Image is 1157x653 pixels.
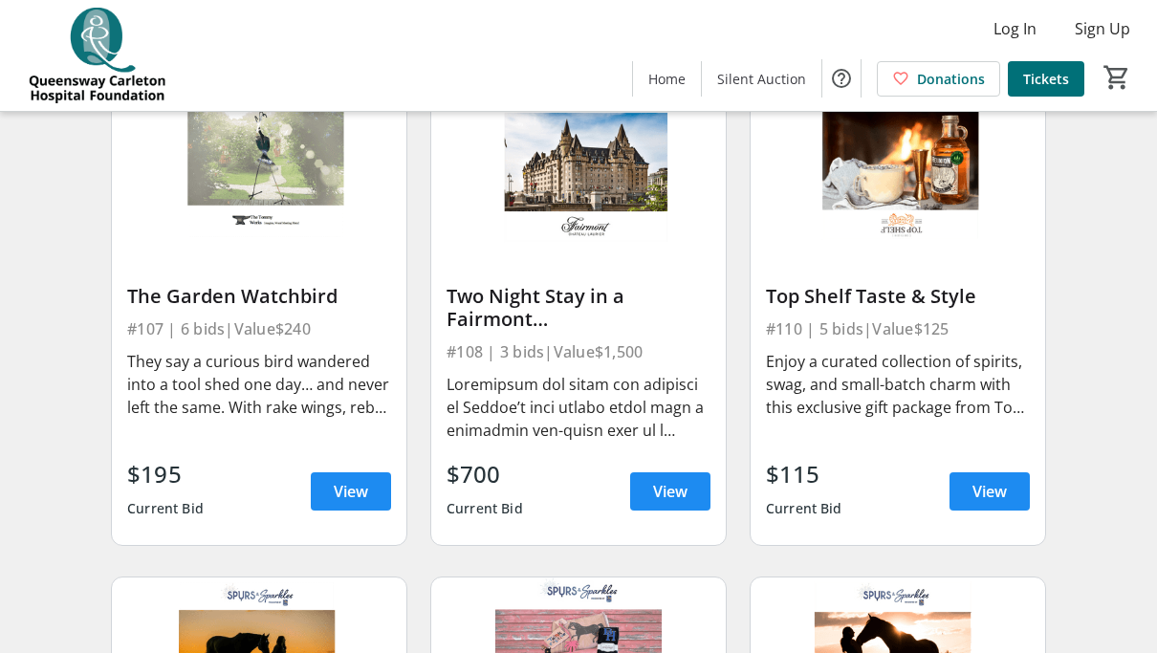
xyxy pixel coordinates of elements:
[717,69,806,89] span: Silent Auction
[447,285,710,331] div: Two Night Stay in a Fairmont [GEOGRAPHIC_DATA]
[972,480,1007,503] span: View
[127,457,204,491] div: $195
[766,350,1030,419] div: Enjoy a curated collection of spirits, swag, and small-batch charm with this exclusive gift packa...
[766,316,1030,342] div: #110 | 5 bids | Value $125
[1059,13,1146,44] button: Sign Up
[702,61,821,97] a: Silent Auction
[127,350,391,419] div: They say a curious bird wandered into a tool shed one day… and never left the same. With rake win...
[127,316,391,342] div: #107 | 6 bids | Value $240
[127,285,391,308] div: The Garden Watchbird
[1075,17,1130,40] span: Sign Up
[950,472,1030,511] a: View
[993,17,1037,40] span: Log In
[633,61,701,97] a: Home
[11,8,182,103] img: QCH Foundation's Logo
[447,457,523,491] div: $700
[447,373,710,442] div: Loremipsum dol sitam con adipisci el Seddoe’t inci utlabo etdol magn a enimadmin ven-quisn exer u...
[431,78,726,244] img: Two Night Stay in a Fairmont Chateau Laurier Gold Room
[917,69,985,89] span: Donations
[1100,60,1134,95] button: Cart
[766,457,842,491] div: $115
[653,480,688,503] span: View
[766,491,842,526] div: Current Bid
[311,472,391,511] a: View
[1008,61,1084,97] a: Tickets
[334,480,368,503] span: View
[822,59,861,98] button: Help
[447,491,523,526] div: Current Bid
[127,491,204,526] div: Current Bid
[630,472,710,511] a: View
[1023,69,1069,89] span: Tickets
[648,69,686,89] span: Home
[112,78,406,244] img: The Garden Watchbird
[447,338,710,365] div: #108 | 3 bids | Value $1,500
[766,285,1030,308] div: Top Shelf Taste & Style
[877,61,1000,97] a: Donations
[978,13,1052,44] button: Log In
[751,78,1045,244] img: Top Shelf Taste & Style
